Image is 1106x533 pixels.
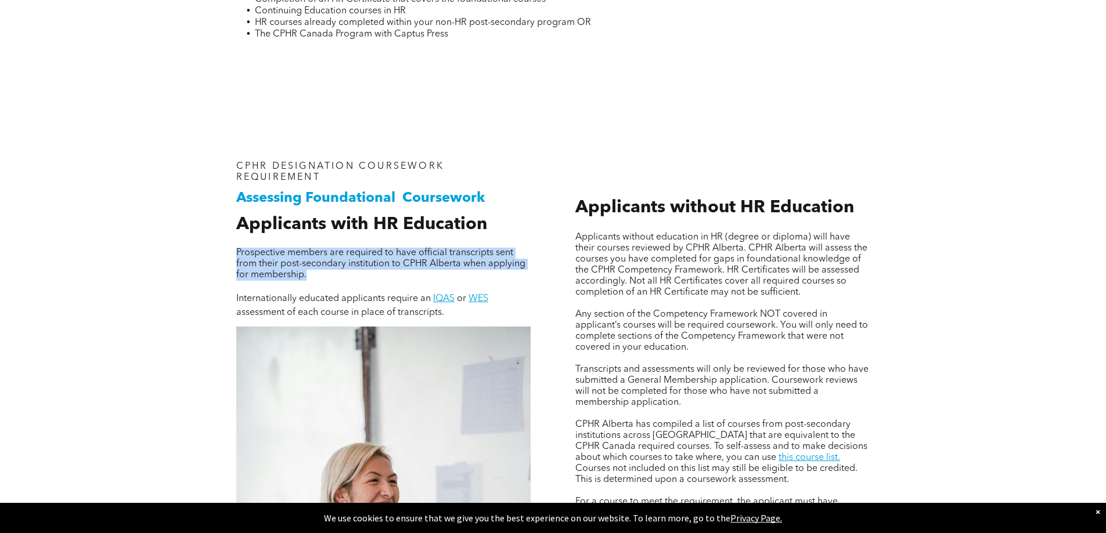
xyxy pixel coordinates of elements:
div: Dismiss notification [1096,506,1100,517]
a: Privacy Page. [730,512,782,524]
span: Applicants with HR Education [236,216,487,233]
span: Any section of the Competency Framework NOT covered in applicant’s courses will be required cours... [575,310,868,352]
span: Continuing Education courses in HR [255,6,406,16]
span: Transcripts and assessments will only be reviewed for those who have submitted a General Membersh... [575,365,869,407]
span: Internationally educated applicants require an [236,294,431,303]
a: this course list. [779,453,840,462]
span: assessment of each course in place of transcripts. [236,308,444,317]
span: The CPHR Canada Program with Captus Press [255,30,448,39]
span: Courses not included on this list may still be eligible to be credited. This is determined upon a... [575,464,858,484]
span: CPHR DESIGNATION COURSEWORK REQUIREMENT [236,162,444,182]
span: Applicants without education in HR (degree or diploma) will have their courses reviewed by CPHR A... [575,233,867,297]
a: WES [469,294,488,303]
span: or [457,294,466,303]
span: Applicants without HR Education [575,199,854,216]
span: Assessing Foundational Coursework [236,191,485,205]
span: Prospective members are required to have official transcripts sent from their post-secondary inst... [236,248,525,280]
span: HR courses already completed within your non-HR post-secondary program OR [255,18,591,27]
a: IQAS [433,294,455,303]
span: CPHR Alberta has compiled a list of courses from post-secondary institutions across [GEOGRAPHIC_D... [575,420,867,462]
